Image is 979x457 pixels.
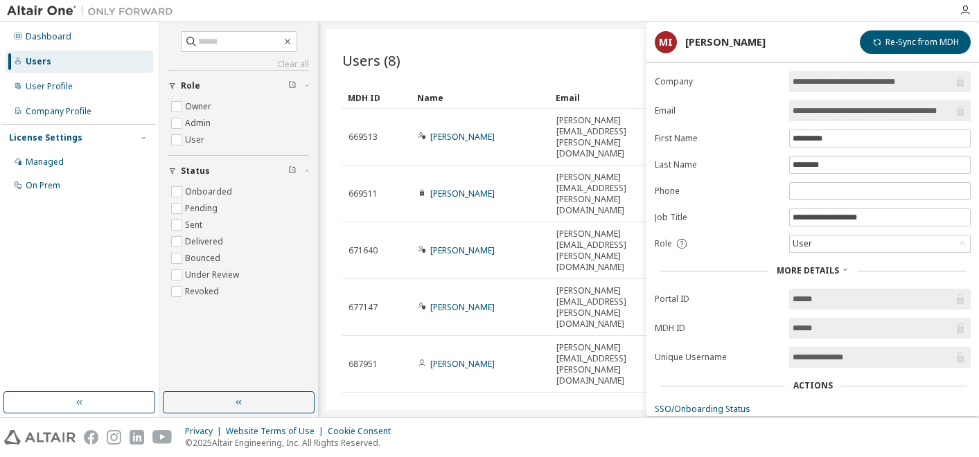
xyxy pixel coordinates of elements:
div: User Profile [26,81,73,92]
span: More Details [777,265,839,276]
button: Status [168,156,309,186]
div: Managed [26,156,64,168]
div: On Prem [26,180,60,191]
div: Name [417,87,545,109]
span: Clear filter [288,80,297,91]
div: Company Profile [26,106,91,117]
div: MDH ID [348,87,406,109]
label: Company [655,76,781,87]
label: Admin [185,115,213,132]
img: altair_logo.svg [4,430,76,445]
span: Users (8) [342,51,400,70]
img: instagram.svg [107,430,121,445]
span: 669513 [349,132,378,143]
label: Email [655,105,781,116]
img: linkedin.svg [130,430,144,445]
button: Re-Sync from MDH [860,30,971,54]
div: Website Terms of Use [226,426,328,437]
label: Delivered [185,233,226,250]
span: Role [655,238,672,249]
a: [PERSON_NAME] [430,358,495,370]
div: Cookie Consent [328,426,399,437]
img: Altair One [7,4,180,18]
label: MDH ID [655,323,781,334]
div: Actions [793,380,833,391]
a: [PERSON_NAME] [430,244,495,256]
img: youtube.svg [152,430,173,445]
label: Last Name [655,159,781,170]
label: User [185,132,207,148]
span: Clear filter [288,165,297,177]
a: [PERSON_NAME] [430,188,495,199]
div: Privacy [185,426,226,437]
label: Portal ID [655,294,781,305]
label: Job Title [655,212,781,223]
label: Under Review [185,267,242,283]
button: Role [168,71,309,101]
span: 677147 [349,302,378,313]
span: [PERSON_NAME][EMAIL_ADDRESS][PERSON_NAME][DOMAIN_NAME] [556,228,669,273]
span: 671640 [349,245,378,256]
img: facebook.svg [84,430,98,445]
div: License Settings [9,132,82,143]
a: SSO/Onboarding Status [655,404,971,415]
span: Role [181,80,200,91]
p: © 2025 Altair Engineering, Inc. All Rights Reserved. [185,437,399,449]
a: [PERSON_NAME] [430,301,495,313]
label: Phone [655,186,781,197]
div: Users [26,56,51,67]
label: Revoked [185,283,222,300]
span: 669511 [349,188,378,199]
label: Unique Username [655,352,781,363]
label: Pending [185,200,220,217]
div: User [791,236,814,251]
span: [PERSON_NAME][EMAIL_ADDRESS][PERSON_NAME][DOMAIN_NAME] [556,172,669,216]
label: Sent [185,217,205,233]
label: Bounced [185,250,223,267]
span: Status [181,165,210,177]
a: [PERSON_NAME] [430,131,495,143]
label: Owner [185,98,214,115]
span: [PERSON_NAME][EMAIL_ADDRESS][PERSON_NAME][DOMAIN_NAME] [556,285,669,330]
label: First Name [655,133,781,144]
div: MI [655,31,677,53]
div: User [790,235,970,252]
span: [PERSON_NAME][EMAIL_ADDRESS][PERSON_NAME][DOMAIN_NAME] [556,342,669,386]
div: Dashboard [26,31,71,42]
span: 687951 [349,359,378,370]
span: [PERSON_NAME][EMAIL_ADDRESS][PERSON_NAME][DOMAIN_NAME] [556,115,669,159]
label: Onboarded [185,183,235,200]
div: Email [556,87,669,109]
div: [PERSON_NAME] [685,37,766,48]
a: Clear all [168,59,309,70]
